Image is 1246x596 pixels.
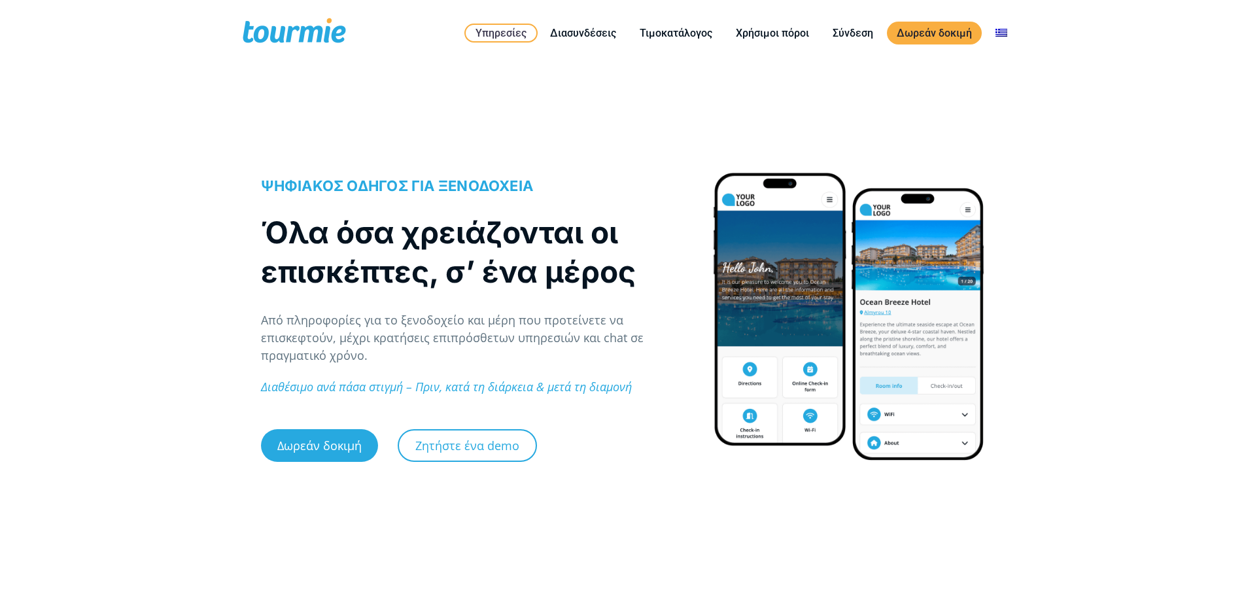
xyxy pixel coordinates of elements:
p: Από πληροφορίες για το ξενοδοχείο και μέρη που προτείνετε να επισκεφτούν, μέχρι κρατήσεις επιπρόσ... [261,311,685,364]
em: Διαθέσιμο ανά πάσα στιγμή – Πριν, κατά τη διάρκεια & μετά τη διαμονή [261,379,632,394]
a: Δωρεάν δοκιμή [261,429,378,462]
a: Δωρεάν δοκιμή [887,22,982,44]
a: Τιμοκατάλογος [630,25,722,41]
a: Χρήσιμοι πόροι [726,25,819,41]
a: Ζητήστε ένα demo [398,429,537,462]
span: ΨΗΦΙΑΚΟΣ ΟΔΗΓΟΣ ΓΙΑ ΞΕΝΟΔΟΧΕΙΑ [261,177,534,194]
a: Υπηρεσίες [464,24,538,43]
a: Αλλαγή σε [986,25,1017,41]
a: Σύνδεση [823,25,883,41]
a: Διασυνδέσεις [540,25,626,41]
h1: Όλα όσα χρειάζονται οι επισκέπτες, σ’ ένα μέρος [261,213,685,291]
